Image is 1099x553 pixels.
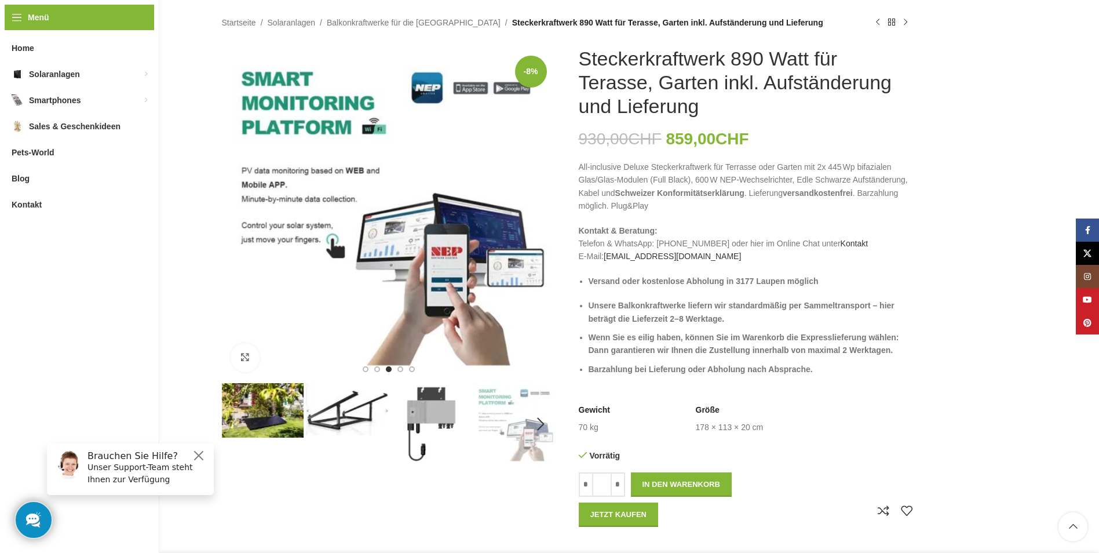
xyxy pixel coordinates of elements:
[221,47,557,381] div: 4 / 7
[579,405,610,416] span: Gewicht
[631,472,732,497] button: In den Warenkorb
[50,27,169,52] p: Unser Support-Team steht Ihnen zur Verfügung
[515,56,547,88] span: -8%
[386,366,392,372] li: Go to slide 4
[12,94,23,106] img: Smartphones
[305,383,389,435] div: 2 / 7
[397,366,403,372] li: Go to slide 5
[579,47,912,118] h1: Steckerkraftwerk 890 Watt für Terasse, Garten inkl. Aufständerung und Lieferung
[579,503,659,527] button: Jetzt kaufen
[12,142,54,163] span: Pets-World
[28,11,49,24] span: Menü
[527,410,556,439] div: Next slide
[593,472,611,497] input: Produktmenge
[306,383,388,435] img: Steckerkraftwerk 890 Watt für Terasse, Garten inkl. Aufständerung und Lieferung – Bild 2
[579,422,598,434] td: 70 kg
[589,365,813,374] strong: Barzahlung bei Lieferung oder Abholung nach Absprache.
[628,130,662,148] span: CHF
[589,301,894,323] strong: Unsere Balkonkraftwerke liefern wir standardmäßig per Sammeltransport – hier beträgt die Lieferze...
[579,130,662,148] bdi: 930,00
[29,90,81,111] span: Smartphones
[12,38,34,59] span: Home
[1076,311,1099,334] a: Pinterest Social Link
[12,68,23,80] img: Solaranlagen
[16,16,45,45] img: Customer service
[841,239,868,248] a: Kontakt
[1058,512,1087,541] a: Scroll to top button
[29,64,80,85] span: Solaranlagen
[512,16,823,29] span: Steckerkraftwerk 890 Watt für Terasse, Garten inkl. Aufständerung und Lieferung
[589,333,899,355] strong: Wenn Sie es eilig haben, können Sie im Warenkorb die Expresslieferung wählen: Dann garantieren wi...
[696,422,764,434] td: 178 × 113 × 20 cm
[222,383,304,438] img: Steckerkraftwerk für die Terrasse oder Garten
[12,121,23,132] img: Sales & Geschenkideen
[473,383,557,465] div: 4 / 7
[374,366,380,372] li: Go to slide 3
[579,224,912,263] p: Telefon & WhatsApp: [PHONE_NUMBER] oder hier im Online Chat unter E-Mail:
[12,194,42,215] span: Kontakt
[579,226,658,235] strong: Kontakt & Beratung:
[783,188,853,198] strong: versandkostenfrei
[268,16,316,29] a: Solaranlagen
[1076,288,1099,311] a: YouTube Social Link
[589,276,819,286] strong: Versand oder kostenlose Abholung in 3177 Laupen möglich
[221,383,305,438] div: 1 / 7
[615,188,744,198] strong: Schweizer Konformitätserklärung
[579,450,740,461] p: Vorrätig
[1076,219,1099,242] a: Facebook Social Link
[474,383,556,465] img: Steckerkraftwerk 890 Watt für Terasse, Garten inkl. Aufständerung und Lieferung – Bild 4
[222,16,256,29] a: Startseite
[154,14,168,28] button: Close
[899,16,912,30] a: Nächstes Produkt
[666,130,749,148] bdi: 859,00
[871,16,885,30] a: Vorheriges Produkt
[222,410,251,439] div: Previous slide
[579,405,912,433] table: Produktdetails
[715,130,749,148] span: CHF
[604,252,741,261] a: [EMAIL_ADDRESS][DOMAIN_NAME]
[389,383,473,465] div: 3 / 7
[29,116,121,137] span: Sales & Geschenkideen
[579,161,912,213] p: All-inclusive Deluxe Steckerkraftwerk für Terrasse oder Garten mit 2x 445 Wp bifazialen Glas/Glas...
[50,16,169,27] h6: Brauchen Sie Hilfe?
[12,168,30,189] span: Blog
[222,47,556,381] img: H2c172fe1dfc145729fae6a5890126e09w-1.jpg_960x960_1445x_024be18c-a2df-4a45-914e-8c8cf27f3ee2-1
[390,383,472,465] img: Steckerkraftwerk 890 Watt für Terasse, Garten inkl. Aufständerung und Lieferung – Bild 3
[1076,265,1099,288] a: Instagram Social Link
[222,16,823,29] nav: Breadcrumb
[363,366,368,372] li: Go to slide 2
[409,366,415,372] li: Go to slide 6
[1076,242,1099,265] a: X Social Link
[696,405,720,416] span: Größe
[327,16,501,29] a: Balkonkraftwerke für die [GEOGRAPHIC_DATA]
